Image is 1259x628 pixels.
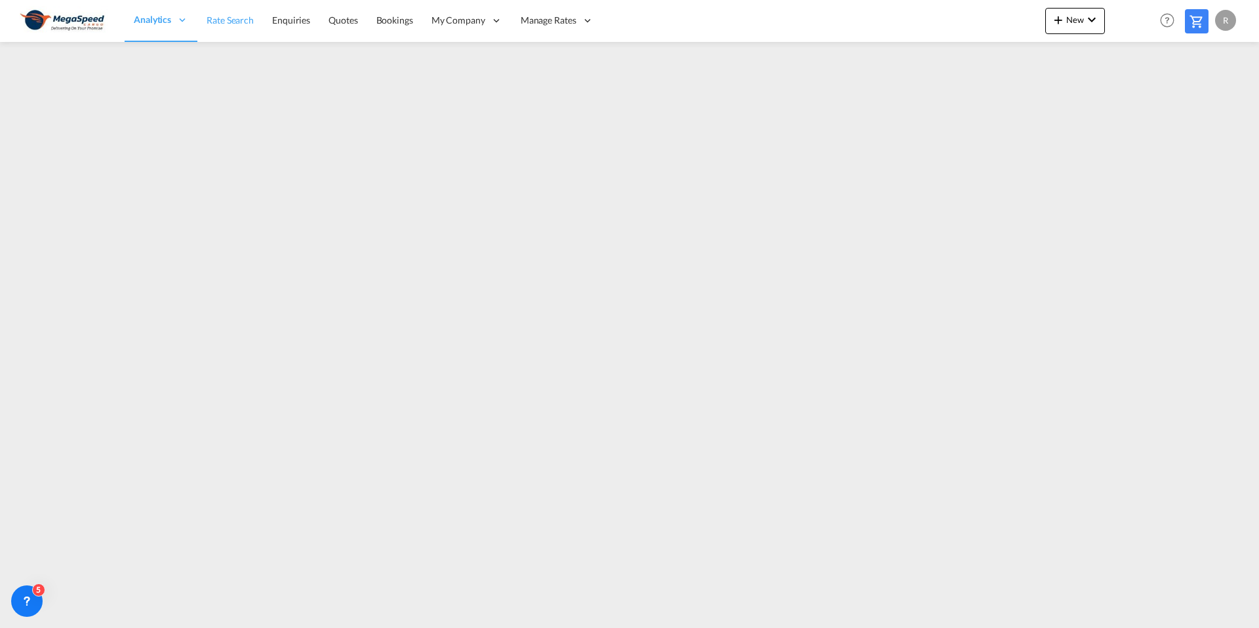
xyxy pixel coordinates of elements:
[1215,10,1236,31] div: R
[1050,14,1100,25] span: New
[1084,12,1100,28] md-icon: icon-chevron-down
[50,77,117,86] div: Domain Overview
[207,14,254,26] span: Rate Search
[376,14,413,26] span: Bookings
[21,21,31,31] img: logo_orange.svg
[37,21,64,31] div: v 4.0.25
[130,76,141,87] img: tab_keywords_by_traffic_grey.svg
[35,76,46,87] img: tab_domain_overview_orange.svg
[521,14,576,27] span: Manage Rates
[20,6,108,35] img: ad002ba0aea611eda5429768204679d3.JPG
[1156,9,1185,33] div: Help
[21,34,31,45] img: website_grey.svg
[1156,9,1178,31] span: Help
[431,14,485,27] span: My Company
[1045,8,1105,34] button: icon-plus 400-fgNewicon-chevron-down
[329,14,357,26] span: Quotes
[272,14,310,26] span: Enquiries
[134,13,171,26] span: Analytics
[1050,12,1066,28] md-icon: icon-plus 400-fg
[34,34,144,45] div: Domain: [DOMAIN_NAME]
[145,77,221,86] div: Keywords by Traffic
